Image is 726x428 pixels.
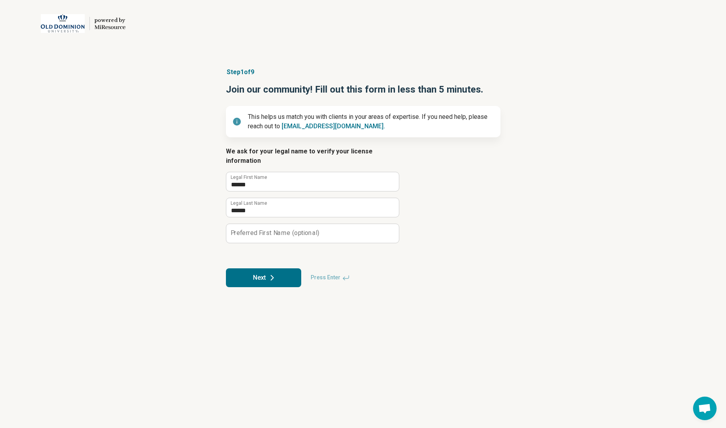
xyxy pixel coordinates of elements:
legend: We ask for your legal name to verify your license information [226,147,398,166]
label: Legal First Name [231,175,267,180]
div: Open chat [693,397,717,420]
span: Press Enter [306,268,355,287]
a: [EMAIL_ADDRESS][DOMAIN_NAME]. [282,122,385,130]
h1: Join our community! Fill out this form in less than 5 minutes. [226,83,500,97]
a: Old Dominion Universitypowered by [13,14,126,33]
div: powered by [95,17,126,24]
button: Next [226,268,301,287]
p: This helps us match you with clients in your areas of expertise. If you need help, please reach o... [248,112,494,131]
label: Preferred First Name (optional) [231,230,319,236]
img: Old Dominion University [41,14,85,33]
p: Step 1 of 9 [226,67,500,77]
label: Legal Last Name [231,201,267,206]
